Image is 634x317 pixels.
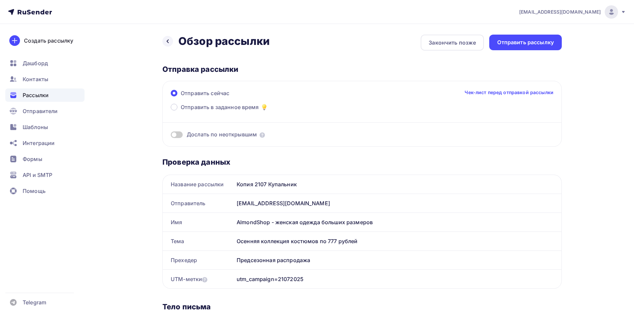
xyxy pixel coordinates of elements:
h2: Обзор рассылки [178,35,270,48]
a: Формы [5,152,85,166]
span: Telegram [23,298,46,306]
span: [EMAIL_ADDRESS][DOMAIN_NAME] [519,9,601,15]
span: Рассылки [23,91,49,99]
span: Дослать по неоткрывшим [187,131,257,138]
div: Прехедер [163,251,234,269]
span: Помощь [23,187,46,195]
a: Дашборд [5,57,85,70]
div: Тема [163,232,234,250]
div: Тело письма [162,302,562,311]
a: Чек-лист перед отправкой рассылки [465,89,553,96]
div: Создать рассылку [24,37,73,45]
a: Шаблоны [5,120,85,134]
span: Шаблоны [23,123,48,131]
span: Отправить в заданное время [181,103,259,111]
span: Дашборд [23,59,48,67]
div: Отправка рассылки [162,65,562,74]
span: API и SMTP [23,171,52,179]
div: Имя [163,213,234,232]
span: Отправить сейчас [181,89,229,97]
div: AlmondShop - женская одежда больших размеров [234,213,561,232]
div: Осенняя коллекция костюмов по 777 рублей [234,232,561,250]
a: Отправители [5,104,85,118]
a: [EMAIL_ADDRESS][DOMAIN_NAME] [519,5,626,19]
div: Предсезонная распродажа [234,251,561,269]
span: Отправители [23,107,58,115]
div: Проверка данных [162,157,562,167]
div: Отправить рассылку [497,39,554,46]
span: Интеграции [23,139,55,147]
div: Отправитель [163,194,234,213]
span: Формы [23,155,42,163]
div: utm_campaign=21072025 [237,275,304,283]
a: Рассылки [5,88,85,102]
div: Копия 2107 Купальник [234,175,561,194]
span: Контакты [23,75,48,83]
div: Название рассылки [163,175,234,194]
div: UTM-метки [171,275,207,283]
a: Контакты [5,73,85,86]
div: [EMAIL_ADDRESS][DOMAIN_NAME] [234,194,561,213]
div: Закончить позже [429,39,476,47]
